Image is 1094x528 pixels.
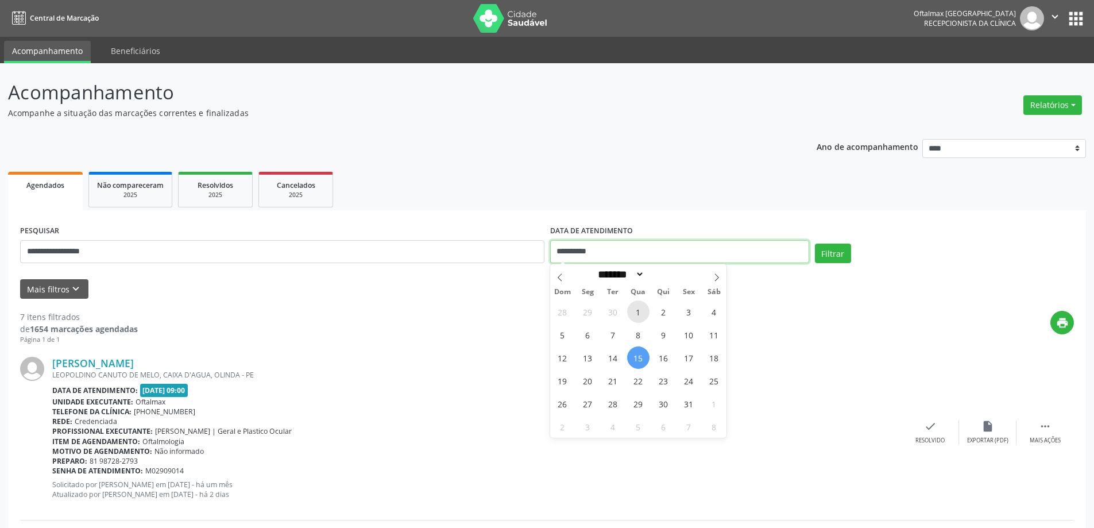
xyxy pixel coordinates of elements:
div: 2025 [267,191,324,199]
div: 7 itens filtrados [20,311,138,323]
span: Outubro 31, 2025 [678,392,700,415]
span: Outubro 13, 2025 [577,346,599,369]
div: LEOPOLDINO CANUTO DE MELO, CAIXA D'AGUA, OLINDA - PE [52,370,902,380]
div: 2025 [187,191,244,199]
span: 81 98728-2793 [90,456,138,466]
i: check [924,420,937,433]
span: Outubro 23, 2025 [652,369,675,392]
span: Outubro 7, 2025 [602,323,624,346]
span: Outubro 4, 2025 [703,300,725,323]
span: Novembro 6, 2025 [652,415,675,438]
div: de [20,323,138,335]
span: Dom [550,288,575,296]
button: apps [1066,9,1086,29]
i: keyboard_arrow_down [69,283,82,295]
span: [DATE] 09:00 [140,384,188,397]
span: Oftalmologia [142,437,184,446]
span: Outubro 12, 2025 [551,346,574,369]
span: Outubro 27, 2025 [577,392,599,415]
span: Outubro 5, 2025 [551,323,574,346]
span: Setembro 29, 2025 [577,300,599,323]
span: Outubro 25, 2025 [703,369,725,392]
select: Month [594,268,645,280]
span: Agendados [26,180,64,190]
b: Senha de atendimento: [52,466,143,476]
span: Não informado [154,446,204,456]
span: Novembro 7, 2025 [678,415,700,438]
img: img [1020,6,1044,30]
span: Outubro 16, 2025 [652,346,675,369]
span: Outubro 10, 2025 [678,323,700,346]
span: Outubro 22, 2025 [627,369,650,392]
span: Novembro 1, 2025 [703,392,725,415]
b: Profissional executante: [52,426,153,436]
input: Year [644,268,682,280]
p: Solicitado por [PERSON_NAME] em [DATE] - há um mês Atualizado por [PERSON_NAME] em [DATE] - há 2 ... [52,480,902,499]
span: [PHONE_NUMBER] [134,407,195,417]
span: Sáb [701,288,726,296]
span: Outubro 1, 2025 [627,300,650,323]
span: Ter [600,288,625,296]
i: print [1056,317,1069,329]
span: Não compareceram [97,180,164,190]
span: Outubro 6, 2025 [577,323,599,346]
div: Página 1 de 1 [20,335,138,345]
span: Outubro 28, 2025 [602,392,624,415]
span: Outubro 26, 2025 [551,392,574,415]
a: Beneficiários [103,41,168,61]
span: Qui [651,288,676,296]
span: Novembro 8, 2025 [703,415,725,438]
img: img [20,357,44,381]
label: DATA DE ATENDIMENTO [550,222,633,240]
span: M02909014 [145,466,184,476]
span: Novembro 5, 2025 [627,415,650,438]
button:  [1044,6,1066,30]
span: Outubro 17, 2025 [678,346,700,369]
p: Acompanhe a situação das marcações correntes e finalizadas [8,107,763,119]
span: Outubro 18, 2025 [703,346,725,369]
a: Central de Marcação [8,9,99,28]
span: Outubro 11, 2025 [703,323,725,346]
span: Outubro 20, 2025 [577,369,599,392]
button: Relatórios [1023,95,1082,115]
span: Novembro 2, 2025 [551,415,574,438]
div: Mais ações [1030,437,1061,445]
b: Telefone da clínica: [52,407,132,417]
span: Qua [625,288,651,296]
span: Outubro 29, 2025 [627,392,650,415]
span: Cancelados [277,180,315,190]
span: Novembro 3, 2025 [577,415,599,438]
span: Outubro 15, 2025 [627,346,650,369]
div: 2025 [97,191,164,199]
button: print [1050,311,1074,334]
span: Seg [575,288,600,296]
p: Ano de acompanhamento [817,139,918,153]
div: Resolvido [915,437,945,445]
div: Exportar (PDF) [967,437,1008,445]
b: Motivo de agendamento: [52,446,152,456]
span: Outubro 2, 2025 [652,300,675,323]
a: [PERSON_NAME] [52,357,134,369]
span: Outubro 8, 2025 [627,323,650,346]
span: Outubro 19, 2025 [551,369,574,392]
span: Outubro 14, 2025 [602,346,624,369]
span: Resolvidos [198,180,233,190]
span: Novembro 4, 2025 [602,415,624,438]
b: Unidade executante: [52,397,133,407]
span: Outubro 30, 2025 [652,392,675,415]
span: Outubro 3, 2025 [678,300,700,323]
span: Setembro 30, 2025 [602,300,624,323]
div: Oftalmax [GEOGRAPHIC_DATA] [914,9,1016,18]
span: Credenciada [75,417,117,426]
b: Item de agendamento: [52,437,140,446]
button: Mais filtroskeyboard_arrow_down [20,279,88,299]
span: Sex [676,288,701,296]
span: Outubro 24, 2025 [678,369,700,392]
span: Outubro 9, 2025 [652,323,675,346]
span: Setembro 28, 2025 [551,300,574,323]
p: Acompanhamento [8,78,763,107]
i:  [1039,420,1052,433]
b: Data de atendimento: [52,386,138,395]
span: Oftalmax [136,397,165,407]
i: insert_drive_file [981,420,994,433]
